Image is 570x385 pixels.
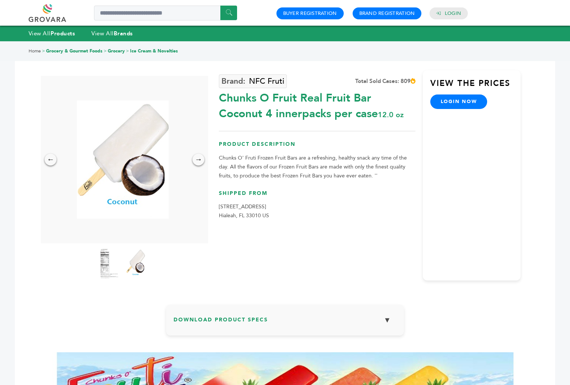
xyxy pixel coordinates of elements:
[219,202,415,220] p: [STREET_ADDRESS] Hialeah, FL 33010 US
[42,48,45,54] span: >
[100,249,119,279] img: Chunks O' Fruit Real Fruit Bar Coconut 4 innerpacks per case 12.0 oz Nutrition Info
[91,30,133,37] a: View AllBrands
[29,30,75,37] a: View AllProducts
[359,10,415,17] a: Brand Registration
[51,30,75,37] strong: Products
[126,48,129,54] span: >
[283,10,337,17] a: Buyer Registration
[219,87,415,122] div: Chunks O Fruit Real Fruit Bar Coconut 4 innerpacks per case
[430,94,488,109] a: login now
[192,154,204,166] div: →
[114,30,133,37] strong: Brands
[77,100,169,219] img: Chunks O' Fruit Real Fruit Bar Coconut 4 innerpacks per case 12.0 oz
[219,190,415,203] h3: Shipped From
[355,77,415,85] div: Total Sold Cases: 809
[219,74,287,88] a: NFC Fruti
[130,48,178,54] a: Ice Cream & Novelties
[126,249,145,279] img: Chunks O' Fruit Real Fruit Bar Coconut 4 innerpacks per case 12.0 oz
[104,48,107,54] span: >
[174,312,396,334] h3: Download Product Specs
[108,48,125,54] a: Grocery
[219,154,415,180] p: Chunks O' Fruti Frozen Fruit Bars are a refreshing, healthy snack any time of the day. All the fl...
[430,78,521,95] h3: View the Prices
[46,48,103,54] a: Grocery & Gourmet Foods
[378,312,396,328] button: ▼
[94,6,237,20] input: Search a product or brand...
[219,141,415,154] h3: Product Description
[445,10,461,17] a: Login
[378,110,404,120] span: 12.0 oz
[29,48,41,54] a: Home
[45,154,56,166] div: ←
